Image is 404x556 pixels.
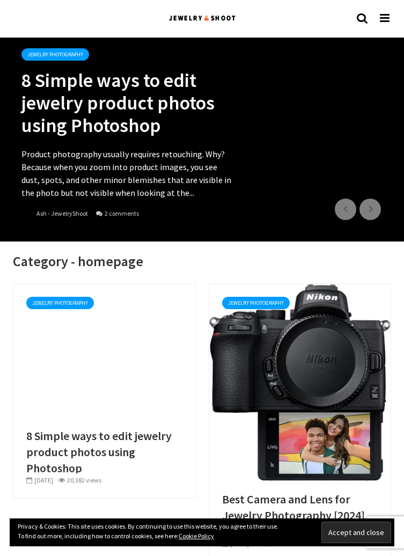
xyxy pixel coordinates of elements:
a: 2 comments [96,209,139,217]
span: [DATE] [222,539,249,547]
a: Jewelry Photography [222,297,290,309]
div: Privacy & Cookies: This site uses cookies. By continuing to use this website, you agree to their ... [10,518,394,546]
a: Jewelry Photography [26,297,94,309]
a: Ash - JewelryShoot [21,209,88,217]
input: Accept and close [321,522,391,543]
a: 8 Simple ways to edit jewelry product photos using Photoshop [26,428,182,476]
a: 8 Simple ways to edit jewelry product photos using Photoshop [13,345,195,355]
h1: Category - homepage [13,252,143,270]
a: Best Camera and Lens for Jewelry Photography [2024] [222,491,378,523]
a: Cookie Policy [179,532,214,540]
img: Jewelry Photographer Bay Area - San Francisco | Nationwide via Mail [168,14,237,22]
a: Best Camera and Lens for Jewelry Photography [2024] [209,376,391,387]
a: Jewelry Photography [21,48,89,61]
span: [DATE] [26,476,53,484]
div: 20,382 views [58,475,101,485]
a: 8 Simple ways to edit jewelry product photos using Photoshop [21,69,258,137]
